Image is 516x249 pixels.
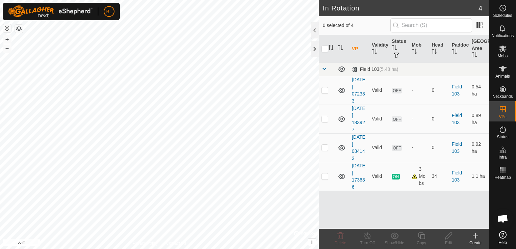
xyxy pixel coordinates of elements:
span: Animals [495,74,510,78]
td: 34 [429,162,449,191]
p-sorticon: Activate to sort [338,46,343,51]
div: - [412,87,426,94]
th: Status [389,35,409,63]
button: – [3,44,11,52]
td: 0 [429,76,449,105]
td: Valid [369,133,389,162]
span: 0 selected of 4 [323,22,390,29]
span: OFF [392,145,402,151]
p-sorticon: Activate to sort [412,50,417,55]
a: Open chat [493,209,513,229]
span: Help [498,241,507,245]
th: Head [429,35,449,63]
a: [DATE] 084142 [352,134,365,161]
th: VP [349,35,369,63]
span: OFF [392,88,402,93]
img: Gallagher Logo [8,5,93,18]
a: Privacy Policy [133,240,158,246]
td: 0 [429,133,449,162]
td: Valid [369,162,389,191]
button: i [308,239,316,246]
a: Field 103 [452,84,462,96]
td: 0 [429,105,449,133]
span: OFF [392,116,402,122]
td: Valid [369,76,389,105]
p-sorticon: Activate to sort [472,53,477,58]
span: Schedules [493,13,512,18]
span: i [311,239,313,245]
a: Field 103 [452,141,462,154]
span: (5.48 ha) [379,66,398,72]
span: Mobs [498,54,508,58]
a: [DATE] 173636 [352,163,365,190]
span: BL [106,8,112,15]
div: - [412,115,426,122]
span: Delete [335,241,346,245]
p-sorticon: Activate to sort [432,50,437,55]
th: [GEOGRAPHIC_DATA] Area [469,35,489,63]
span: ON [392,174,400,179]
span: Heatmap [494,175,511,179]
td: 0.54 ha [469,76,489,105]
span: Neckbands [492,94,513,99]
input: Search (S) [390,18,472,32]
p-sorticon: Activate to sort [372,50,377,55]
div: Show/Hide [381,240,408,246]
div: Copy [408,240,435,246]
p-sorticon: Activate to sort [392,46,397,51]
button: + [3,35,11,44]
p-sorticon: Activate to sort [452,50,457,55]
p-sorticon: Activate to sort [328,46,334,51]
button: Map Layers [15,25,23,33]
button: Reset Map [3,24,11,32]
th: Mob [409,35,429,63]
span: Status [497,135,508,139]
td: 0.92 ha [469,133,489,162]
div: Edit [435,240,462,246]
th: Validity [369,35,389,63]
div: Turn Off [354,240,381,246]
a: [DATE] 183927 [352,106,365,132]
a: [DATE] 072333 [352,77,365,104]
div: Field 103 [352,66,398,72]
th: Paddock [449,35,469,63]
a: Field 103 [452,113,462,125]
div: 3 Mobs [412,166,426,187]
span: Infra [498,155,507,159]
span: VPs [499,115,506,119]
div: Create [462,240,489,246]
h2: In Rotation [323,4,479,12]
div: - [412,144,426,151]
td: Valid [369,105,389,133]
td: 0.89 ha [469,105,489,133]
a: Contact Us [166,240,186,246]
span: Notifications [492,34,514,38]
a: Field 103 [452,170,462,183]
span: 4 [479,3,482,13]
a: Help [489,228,516,247]
td: 1.1 ha [469,162,489,191]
